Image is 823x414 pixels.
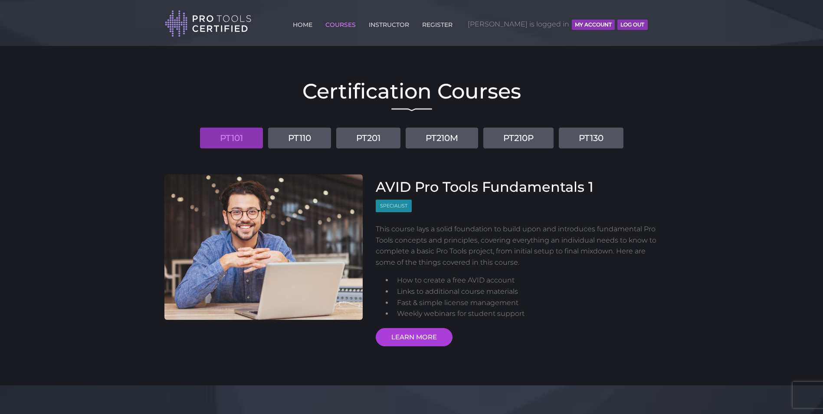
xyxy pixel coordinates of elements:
li: Fast & simple license management [393,297,659,309]
h2: Certification Courses [164,81,659,102]
li: How to create a free AVID account [393,275,659,286]
a: PT101 [200,128,263,148]
button: Log Out [617,20,647,30]
img: Pro Tools Certified Logo [165,10,252,38]
a: PT210P [483,128,554,148]
h3: AVID Pro Tools Fundamentals 1 [376,179,659,195]
img: decorative line [391,108,432,112]
img: AVID Pro Tools Fundamentals 1 Course [164,174,363,320]
a: COURSES [323,16,358,30]
p: This course lays a solid foundation to build upon and introduces fundamental Pro Tools concepts a... [376,223,659,268]
button: MY ACCOUNT [572,20,615,30]
a: PT110 [268,128,331,148]
a: LEARN MORE [376,328,452,346]
a: PT130 [559,128,623,148]
a: PT210M [406,128,478,148]
li: Weekly webinars for student support [393,308,659,319]
li: Links to additional course materials [393,286,659,297]
a: PT201 [336,128,400,148]
span: [PERSON_NAME] is logged in [468,11,648,37]
a: HOME [291,16,315,30]
span: Specialist [376,200,412,212]
a: INSTRUCTOR [367,16,411,30]
a: REGISTER [420,16,455,30]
